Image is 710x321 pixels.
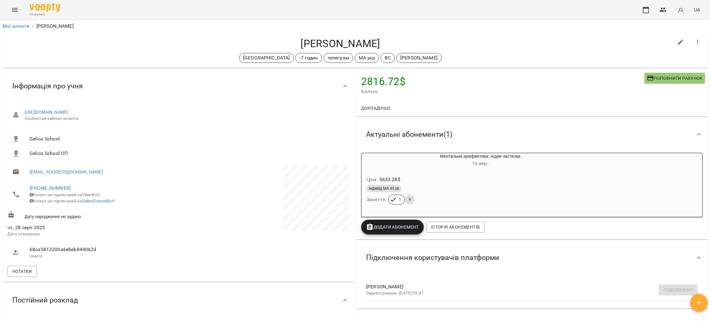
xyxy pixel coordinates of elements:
span: Підключення користувачів платформи [366,253,499,262]
a: [URL][DOMAIN_NAME] [25,110,68,115]
div: [GEOGRAPHIC_DATA] [239,53,294,63]
span: Постійний розклад [12,295,78,305]
p: Зареєстровано: [DATE] 09:41 [366,290,688,296]
span: Gelios School [30,135,344,143]
div: Постійний розклад [2,284,354,316]
button: Історія абонементів [426,221,485,233]
div: -7 годин [295,53,322,63]
p: 5633.28 $ [379,176,400,183]
span: [PERSON_NAME] [366,283,688,291]
button: Ментальна арифметика: Індив часткова16 вер- Ціна5633.28$індивід МА 45 хвЗаняття19 [361,153,569,212]
span: Клієнт не підписаний на ViberBot! [30,192,100,197]
button: Докладніше [359,103,393,114]
p: [PERSON_NAME] [36,22,74,30]
span: чт, 28 серп 2025 [7,224,177,231]
div: Ментальна арифметика: Індив часткова [391,153,569,168]
p: [PERSON_NAME] [400,54,438,62]
p: -7 годин [299,54,318,62]
span: For Business [30,13,60,17]
h4: [PERSON_NAME] [7,37,673,50]
img: avatar_s.png [676,6,685,14]
a: GeliosSchoolBot [82,198,114,203]
span: Інформація про учня [12,81,83,91]
span: 9 [405,197,414,202]
div: [PERSON_NAME] [396,53,442,63]
div: Інформація про учня [2,70,354,102]
div: ВС [381,53,395,63]
span: індивід МА 45 хв [366,186,402,191]
div: Підключення користувачів платформи [356,242,708,274]
p: Дата створення [7,231,177,237]
button: Додати Абонемент [361,220,424,234]
p: ВС [385,54,391,62]
a: [EMAIL_ADDRESS][DOMAIN_NAME] [30,169,103,175]
span: Нотатки [12,268,32,275]
span: Клієнт не підписаний на ! [30,198,115,203]
div: телеграм [324,53,353,63]
li: / [32,22,34,30]
p: МА укр [359,54,375,62]
p: телеграм [328,54,349,62]
span: Особистий кабінет клієнта [25,116,344,122]
h6: Ціна [366,175,377,184]
nav: breadcrumb [2,22,708,30]
span: Поповнити рахунок [647,75,703,82]
span: Історія абонементів [431,223,480,231]
div: Актуальні абонементи(1) [356,119,708,150]
img: Voopty Logo [30,3,60,12]
span: UA [694,6,700,13]
button: Нотатки [7,266,37,277]
h4: 2816.72 $ [361,75,644,88]
div: Ментальна арифметика: Індив часткова [361,153,391,168]
span: Актуальні абонементи ( 1 ) [366,130,452,139]
h6: Заняття [366,195,386,204]
a: Мої клієнти [2,23,30,29]
span: Баланс [361,88,644,95]
span: Gelios School ОП [30,150,344,157]
a: [PHONE_NUMBER] [30,185,71,191]
button: Menu [7,2,22,17]
span: 1 [395,197,405,202]
p: [GEOGRAPHIC_DATA] [243,54,290,62]
span: Додати Абонемент [366,223,419,231]
p: UserId [30,253,172,259]
span: Докладніше [361,104,391,112]
span: 16 вер - [472,160,488,166]
div: Дату народження не задано [6,209,178,221]
div: МА укр [355,53,379,63]
button: Поповнити рахунок [644,73,705,84]
button: UA [691,4,703,15]
span: 68ca5813200a6ebeb844062d [30,246,172,253]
